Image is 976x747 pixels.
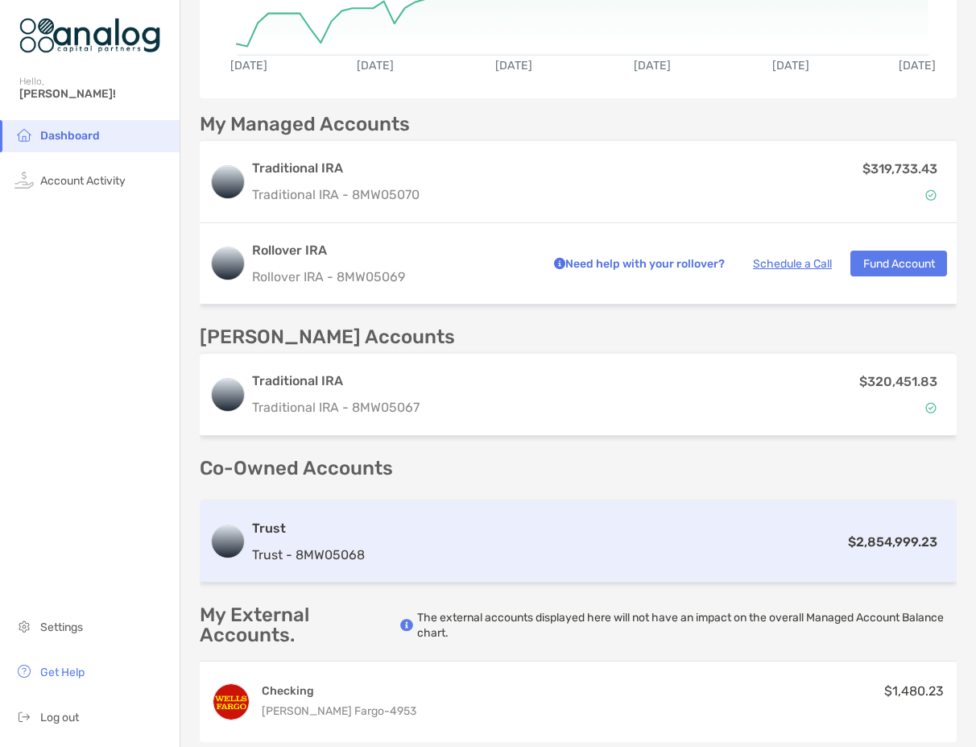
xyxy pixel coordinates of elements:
img: get-help icon [14,662,34,681]
span: [PERSON_NAME]! [19,87,170,101]
img: Account Status icon [925,402,937,413]
img: logout icon [14,707,34,726]
img: info [400,619,412,632]
span: 4953 [390,704,416,718]
h3: Rollover IRA [252,241,531,260]
p: The external accounts displayed here will not have an impact on the overall Managed Account Balan... [417,610,957,641]
p: Traditional IRA - 8MW05070 [252,185,420,205]
p: Traditional IRA - 8MW05067 [252,397,420,417]
p: Rollover IRA - 8MW05069 [252,267,531,287]
text: [DATE] [772,59,809,73]
h4: Checking [262,683,416,699]
span: Log out [40,711,79,724]
a: Schedule a Call [753,257,832,271]
span: $1,480.23 [884,683,944,699]
p: My External Accounts. [200,605,400,645]
p: $2,854,999.23 [848,532,937,552]
img: logo account [212,166,244,198]
text: [DATE] [634,59,671,73]
span: Get Help [40,666,85,679]
img: EVERYDAY CHECKING ...4953 [213,684,249,720]
p: [PERSON_NAME] Accounts [200,327,455,347]
text: [DATE] [899,59,936,73]
img: household icon [14,125,34,144]
img: Account Status icon [925,189,937,201]
span: [PERSON_NAME] Fargo - [262,704,390,718]
p: $319,733.43 [862,159,937,179]
img: logo account [212,525,244,558]
text: [DATE] [495,59,532,73]
text: [DATE] [230,59,267,73]
img: Zoe Logo [19,6,160,64]
span: Account Activity [40,174,126,188]
span: Settings [40,620,83,634]
button: Fund Account [850,251,947,276]
span: Dashboard [40,129,100,143]
p: Co-Owned Accounts [200,459,957,479]
p: My Managed Accounts [200,114,410,135]
h3: Traditional IRA [252,159,420,178]
p: $320,451.83 [859,371,937,392]
img: settings icon [14,616,34,636]
h3: Traditional IRA [252,371,420,391]
img: logo account [212,379,244,411]
img: logo account [212,247,244,280]
img: activity icon [14,170,34,189]
p: Need help with your rollover? [550,254,725,274]
text: [DATE] [357,59,394,73]
h3: Trust [252,519,365,538]
p: Trust - 8MW05068 [252,545,365,565]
